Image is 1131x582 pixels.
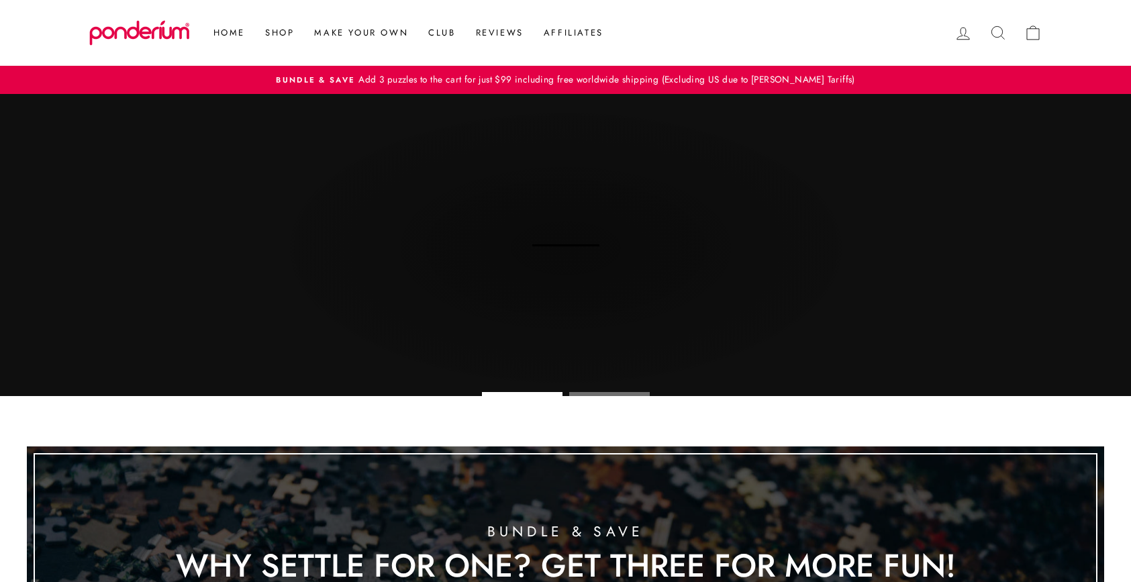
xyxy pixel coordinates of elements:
[255,21,304,45] a: Shop
[89,20,190,46] img: Ponderium
[534,21,613,45] a: Affiliates
[482,392,562,396] li: Page dot 1
[93,72,1039,87] a: Bundle & SaveAdd 3 puzzles to the cart for just $99 including free worldwide shipping (Excluding ...
[197,21,613,45] ul: Primary
[355,72,854,86] span: Add 3 puzzles to the cart for just $99 including free worldwide shipping (Excluding US due to [PE...
[418,21,465,45] a: Club
[276,75,355,85] span: Bundle & Save
[304,21,418,45] a: Make Your Own
[569,392,650,396] li: Page dot 2
[466,21,534,45] a: Reviews
[203,21,255,45] a: Home
[176,524,956,540] div: Bundle & Save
